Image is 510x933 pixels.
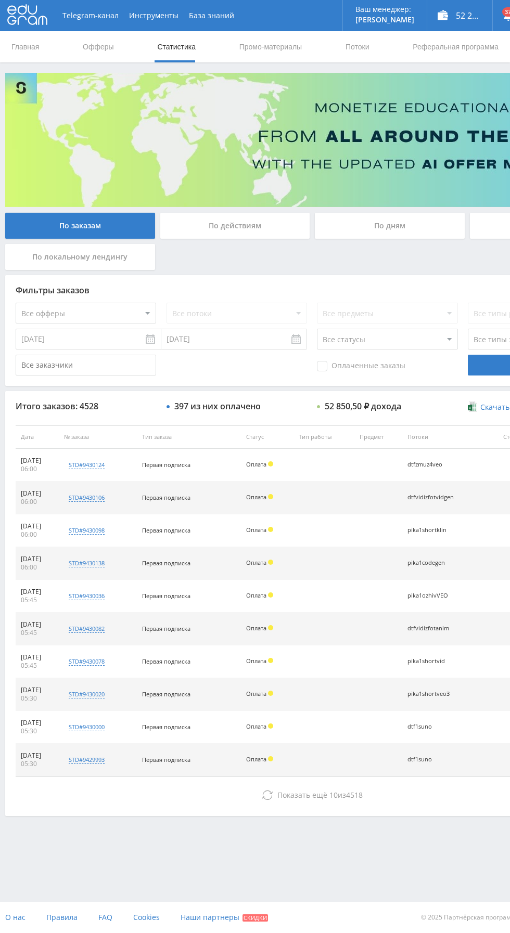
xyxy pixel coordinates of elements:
[142,625,190,632] span: Первая подписка
[69,625,105,633] div: std#9430082
[69,756,105,764] div: std#9429993
[142,494,190,501] span: Первая подписка
[238,31,303,62] a: Промо-материалы
[69,559,105,567] div: std#9430138
[315,213,465,239] div: По дням
[16,425,59,449] th: Дата
[21,555,54,563] div: [DATE]
[345,31,371,62] a: Потоки
[354,425,403,449] th: Предмет
[133,912,160,922] span: Cookies
[21,686,54,694] div: [DATE]
[142,559,190,567] span: Первая подписка
[268,527,273,532] span: Холд
[246,722,266,730] span: Оплата
[142,756,190,763] span: Первая подписка
[21,653,54,662] div: [DATE]
[268,461,273,466] span: Холд
[5,244,155,270] div: По локальному лендингу
[98,912,112,922] span: FAQ
[10,31,40,62] a: Главная
[160,213,310,239] div: По действиям
[329,790,338,800] span: 10
[317,361,405,371] span: Оплаченные заказы
[181,902,268,933] a: Наши партнеры Скидки
[174,401,261,411] div: 397 из них оплачено
[21,727,54,735] div: 05:30
[246,460,266,468] span: Оплата
[21,629,54,637] div: 05:45
[294,425,354,449] th: Тип работы
[243,914,268,922] span: Скидки
[21,498,54,506] div: 06:00
[5,213,155,239] div: По заказам
[69,723,105,731] div: std#9430000
[69,657,105,666] div: std#9430078
[5,902,25,933] a: О нас
[142,526,190,534] span: Первая подписка
[355,16,414,24] p: [PERSON_NAME]
[407,592,454,599] div: pika1ozhivVEO
[5,912,25,922] span: О нас
[246,755,266,763] span: Оплата
[142,690,190,698] span: Первая подписка
[21,563,54,572] div: 06:00
[246,624,266,632] span: Оплата
[156,31,197,62] a: Статистика
[246,657,266,665] span: Оплата
[82,31,115,62] a: Офферы
[268,494,273,499] span: Холд
[21,719,54,727] div: [DATE]
[407,723,454,730] div: dtf1suno
[346,790,363,800] span: 4518
[355,5,414,14] p: Ваш менеджер:
[21,522,54,530] div: [DATE]
[268,723,273,729] span: Холд
[21,596,54,604] div: 05:45
[46,912,78,922] span: Правила
[137,425,241,449] th: Тип заказа
[46,902,78,933] a: Правила
[412,31,500,62] a: Реферальная программа
[69,526,105,535] div: std#9430098
[241,425,294,449] th: Статус
[98,902,112,933] a: FAQ
[69,461,105,469] div: std#9430124
[142,657,190,665] span: Первая подписка
[407,691,454,697] div: pika1shortveo3
[69,494,105,502] div: std#9430106
[407,461,454,468] div: dtfzmuz4veo
[21,588,54,596] div: [DATE]
[21,694,54,703] div: 05:30
[407,494,454,501] div: dtfvidizfotvidgen
[142,592,190,600] span: Первая подписка
[277,790,363,800] span: из
[21,489,54,498] div: [DATE]
[69,690,105,698] div: std#9430020
[268,625,273,630] span: Холд
[69,592,105,600] div: std#9430036
[407,625,454,632] div: dtfvidizfotanim
[21,760,54,768] div: 05:30
[133,902,160,933] a: Cookies
[268,592,273,598] span: Холд
[268,691,273,696] span: Холд
[142,461,190,469] span: Первая подписка
[21,457,54,465] div: [DATE]
[59,425,137,449] th: № заказа
[407,756,454,763] div: dtf1suno
[21,662,54,670] div: 05:45
[246,591,266,599] span: Оплата
[16,355,156,375] input: Все заказчики
[21,530,54,539] div: 06:00
[246,526,266,534] span: Оплата
[268,560,273,565] span: Холд
[268,658,273,663] span: Холд
[246,690,266,697] span: Оплата
[181,912,239,922] span: Наши партнеры
[21,751,54,760] div: [DATE]
[468,401,477,412] img: xlsx
[246,493,266,501] span: Оплата
[407,658,454,665] div: pika1shortvid
[407,527,454,534] div: pika1shortklin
